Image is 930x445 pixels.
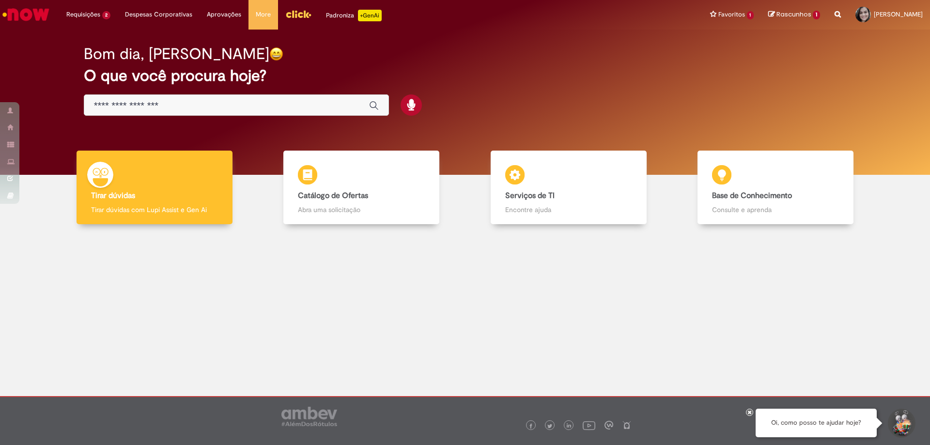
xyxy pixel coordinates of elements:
b: Catálogo de Ofertas [298,191,368,200]
p: +GenAi [358,10,382,21]
img: happy-face.png [269,47,283,61]
img: click_logo_yellow_360x200.png [285,7,311,21]
p: Consulte e aprenda [712,205,839,215]
div: Oi, como posso te ajudar hoje? [756,409,877,437]
span: Requisições [66,10,100,19]
a: Rascunhos [768,10,820,19]
span: [PERSON_NAME] [874,10,923,18]
img: logo_footer_twitter.png [547,424,552,429]
button: Iniciar Conversa de Suporte [886,409,915,438]
div: Padroniza [326,10,382,21]
img: logo_footer_linkedin.png [567,423,572,429]
h2: Bom dia, [PERSON_NAME] [84,46,269,62]
p: Tirar dúvidas com Lupi Assist e Gen Ai [91,205,218,215]
p: Abra uma solicitação [298,205,425,215]
b: Base de Conhecimento [712,191,792,200]
b: Tirar dúvidas [91,191,135,200]
b: Serviços de TI [505,191,555,200]
span: Aprovações [207,10,241,19]
span: 2 [102,11,110,19]
img: logo_footer_youtube.png [583,419,595,431]
a: Tirar dúvidas Tirar dúvidas com Lupi Assist e Gen Ai [51,151,258,225]
span: Despesas Corporativas [125,10,192,19]
img: ServiceNow [1,5,51,24]
span: Rascunhos [776,10,811,19]
img: logo_footer_workplace.png [604,421,613,430]
img: logo_footer_naosei.png [622,421,631,430]
span: 1 [747,11,754,19]
img: logo_footer_facebook.png [528,424,533,429]
p: Encontre ajuda [505,205,632,215]
a: Serviços de TI Encontre ajuda [465,151,672,225]
a: Catálogo de Ofertas Abra uma solicitação [258,151,465,225]
span: Favoritos [718,10,745,19]
span: 1 [813,11,820,19]
h2: O que você procura hoje? [84,67,847,84]
img: logo_footer_ambev_rotulo_gray.png [281,407,337,426]
a: Base de Conhecimento Consulte e aprenda [672,151,880,225]
span: More [256,10,271,19]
